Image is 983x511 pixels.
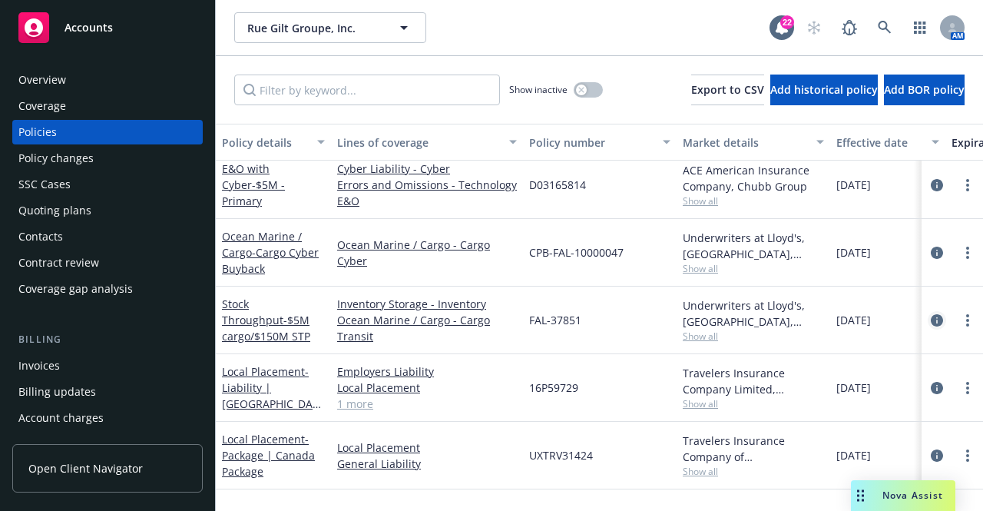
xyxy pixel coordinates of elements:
[337,363,517,380] a: Employers Liability
[337,396,517,412] a: 1 more
[683,365,824,397] div: Travelers Insurance Company Limited, Travelers Insurance
[18,406,104,430] div: Account charges
[222,178,285,208] span: - $5M - Primary
[882,489,943,502] span: Nova Assist
[884,82,965,97] span: Add BOR policy
[12,224,203,249] a: Contacts
[529,134,654,151] div: Policy number
[770,75,878,105] button: Add historical policy
[677,124,830,161] button: Market details
[12,172,203,197] a: SSC Cases
[683,262,824,275] span: Show all
[928,446,946,465] a: circleInformation
[958,244,977,262] a: more
[529,380,578,396] span: 16P59729
[331,124,523,161] button: Lines of coverage
[12,277,203,301] a: Coverage gap analysis
[18,251,99,275] div: Contract review
[928,379,946,397] a: circleInformation
[222,245,319,276] span: - Cargo Cyber Buyback
[222,432,315,479] a: Local Placement
[234,75,500,105] input: Filter by keyword...
[12,94,203,118] a: Coverage
[691,82,764,97] span: Export to CSV
[529,177,586,193] span: D03165814
[12,68,203,92] a: Overview
[222,134,308,151] div: Policy details
[222,229,319,276] a: Ocean Marine / Cargo
[683,397,824,410] span: Show all
[18,277,133,301] div: Coverage gap analysis
[12,120,203,144] a: Policies
[683,194,824,207] span: Show all
[337,177,517,209] a: Errors and Omissions - Technology E&O
[958,446,977,465] a: more
[12,146,203,171] a: Policy changes
[851,480,955,511] button: Nova Assist
[222,297,310,343] a: Stock Throughput
[12,198,203,223] a: Quoting plans
[836,244,871,260] span: [DATE]
[18,172,71,197] div: SSC Cases
[337,440,517,456] a: Local Placement
[799,12,829,43] a: Start snowing
[18,380,96,404] div: Billing updates
[337,380,517,396] a: Local Placement
[830,124,945,161] button: Effective date
[65,22,113,34] span: Accounts
[683,230,824,262] div: Underwriters at Lloyd's, [GEOGRAPHIC_DATA], [PERSON_NAME] of [GEOGRAPHIC_DATA], [PERSON_NAME] Cargo
[836,134,922,151] div: Effective date
[12,380,203,404] a: Billing updates
[529,244,624,260] span: CPB-FAL-10000047
[683,465,824,478] span: Show all
[928,176,946,194] a: circleInformation
[928,311,946,330] a: circleInformation
[18,224,63,249] div: Contacts
[529,447,593,463] span: UXTRV31424
[958,176,977,194] a: more
[836,312,871,328] span: [DATE]
[18,94,66,118] div: Coverage
[851,480,870,511] div: Drag to move
[529,312,581,328] span: FAL-37851
[337,134,500,151] div: Lines of coverage
[337,161,517,177] a: Cyber Liability - Cyber
[691,75,764,105] button: Export to CSV
[222,364,321,443] span: - Liability | [GEOGRAPHIC_DATA] GL/EL-stateside billin
[12,332,203,347] div: Billing
[683,330,824,343] span: Show all
[869,12,900,43] a: Search
[958,379,977,397] a: more
[222,364,319,443] a: Local Placement
[222,161,285,208] a: E&O with Cyber
[337,237,517,269] a: Ocean Marine / Cargo - Cargo Cyber
[683,297,824,330] div: Underwriters at Lloyd's, [GEOGRAPHIC_DATA], [PERSON_NAME] of [GEOGRAPHIC_DATA], [PERSON_NAME] Cargo
[834,12,865,43] a: Report a Bug
[12,406,203,430] a: Account charges
[836,447,871,463] span: [DATE]
[337,456,517,472] a: General Liability
[18,146,94,171] div: Policy changes
[884,75,965,105] button: Add BOR policy
[905,12,935,43] a: Switch app
[28,460,143,476] span: Open Client Navigator
[958,311,977,330] a: more
[780,15,794,29] div: 22
[18,120,57,144] div: Policies
[928,244,946,262] a: circleInformation
[247,20,380,36] span: Rue Gilt Groupe, Inc.
[12,251,203,275] a: Contract review
[683,134,807,151] div: Market details
[222,432,315,479] span: - Package | Canada Package
[683,162,824,194] div: ACE American Insurance Company, Chubb Group
[18,198,91,223] div: Quoting plans
[509,83,568,96] span: Show inactive
[337,312,517,344] a: Ocean Marine / Cargo - Cargo Transit
[523,124,677,161] button: Policy number
[770,82,878,97] span: Add historical policy
[18,353,60,378] div: Invoices
[234,12,426,43] button: Rue Gilt Groupe, Inc.
[216,124,331,161] button: Policy details
[12,6,203,49] a: Accounts
[836,380,871,396] span: [DATE]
